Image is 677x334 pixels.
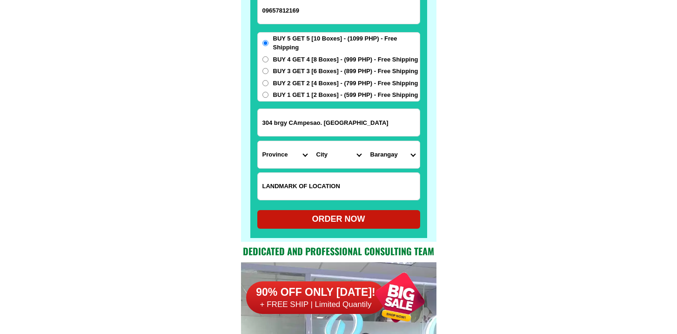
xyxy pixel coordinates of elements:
input: BUY 3 GET 3 [6 Boxes] - (899 PHP) - Free Shipping [262,68,268,74]
input: BUY 2 GET 2 [4 Boxes] - (799 PHP) - Free Shipping [262,80,268,86]
span: BUY 1 GET 1 [2 Boxes] - (599 PHP) - Free Shipping [273,90,418,100]
input: BUY 4 GET 4 [8 Boxes] - (999 PHP) - Free Shipping [262,56,268,62]
select: Select district [312,141,366,168]
select: Select commune [366,141,420,168]
span: BUY 5 GET 5 [10 Boxes] - (1099 PHP) - Free Shipping [273,34,420,52]
select: Select province [258,141,312,168]
input: Input LANDMARKOFLOCATION [258,173,420,200]
input: BUY 5 GET 5 [10 Boxes] - (1099 PHP) - Free Shipping [262,40,268,46]
span: BUY 3 GET 3 [6 Boxes] - (899 PHP) - Free Shipping [273,67,418,76]
h6: 90% OFF ONLY [DATE]! [246,286,386,300]
span: BUY 2 GET 2 [4 Boxes] - (799 PHP) - Free Shipping [273,79,418,88]
h6: + FREE SHIP | Limited Quantily [246,300,386,310]
h2: Dedicated and professional consulting team [241,244,436,258]
input: Input address [258,109,420,136]
div: ORDER NOW [257,213,420,225]
input: BUY 1 GET 1 [2 Boxes] - (599 PHP) - Free Shipping [262,92,268,98]
span: BUY 4 GET 4 [8 Boxes] - (999 PHP) - Free Shipping [273,55,418,64]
